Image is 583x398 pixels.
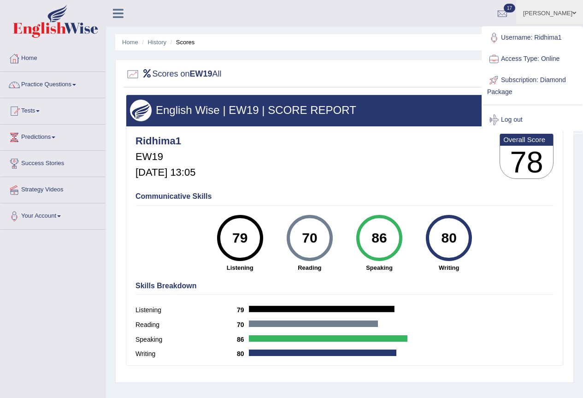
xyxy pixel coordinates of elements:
[135,167,195,178] h5: [DATE] 13:05
[483,70,582,101] a: Subscription: Diamond Package
[237,350,249,357] b: 80
[135,151,195,162] h5: EW19
[349,263,409,272] strong: Speaking
[500,146,553,179] h3: 78
[483,109,582,131] a: Log out
[279,263,340,272] strong: Reading
[293,219,326,257] div: 70
[0,177,106,200] a: Strategy Videos
[237,321,249,328] b: 70
[0,151,106,174] a: Success Stories
[0,46,106,69] a: Home
[135,192,554,201] h4: Communicative Skills
[126,67,222,81] h2: Scores on All
[135,320,237,330] label: Reading
[210,263,270,272] strong: Listening
[483,27,582,48] a: Username: Ridhima1
[483,48,582,70] a: Access Type: Online
[130,104,559,116] h3: English Wise | EW19 | SCORE REPORT
[168,38,195,47] li: Scores
[237,336,249,343] b: 86
[0,98,106,121] a: Tests
[148,39,166,46] a: History
[504,4,515,12] span: 17
[135,136,195,147] h4: Ridhima1
[122,39,138,46] a: Home
[190,69,212,78] b: EW19
[503,136,550,143] b: Overall Score
[0,203,106,226] a: Your Account
[130,100,152,121] img: wings.png
[223,219,257,257] div: 79
[135,349,237,359] label: Writing
[362,219,396,257] div: 86
[419,263,479,272] strong: Writing
[0,72,106,95] a: Practice Questions
[432,219,466,257] div: 80
[135,335,237,345] label: Speaking
[0,125,106,148] a: Predictions
[237,306,249,314] b: 79
[135,305,237,315] label: Listening
[135,282,554,290] h4: Skills Breakdown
